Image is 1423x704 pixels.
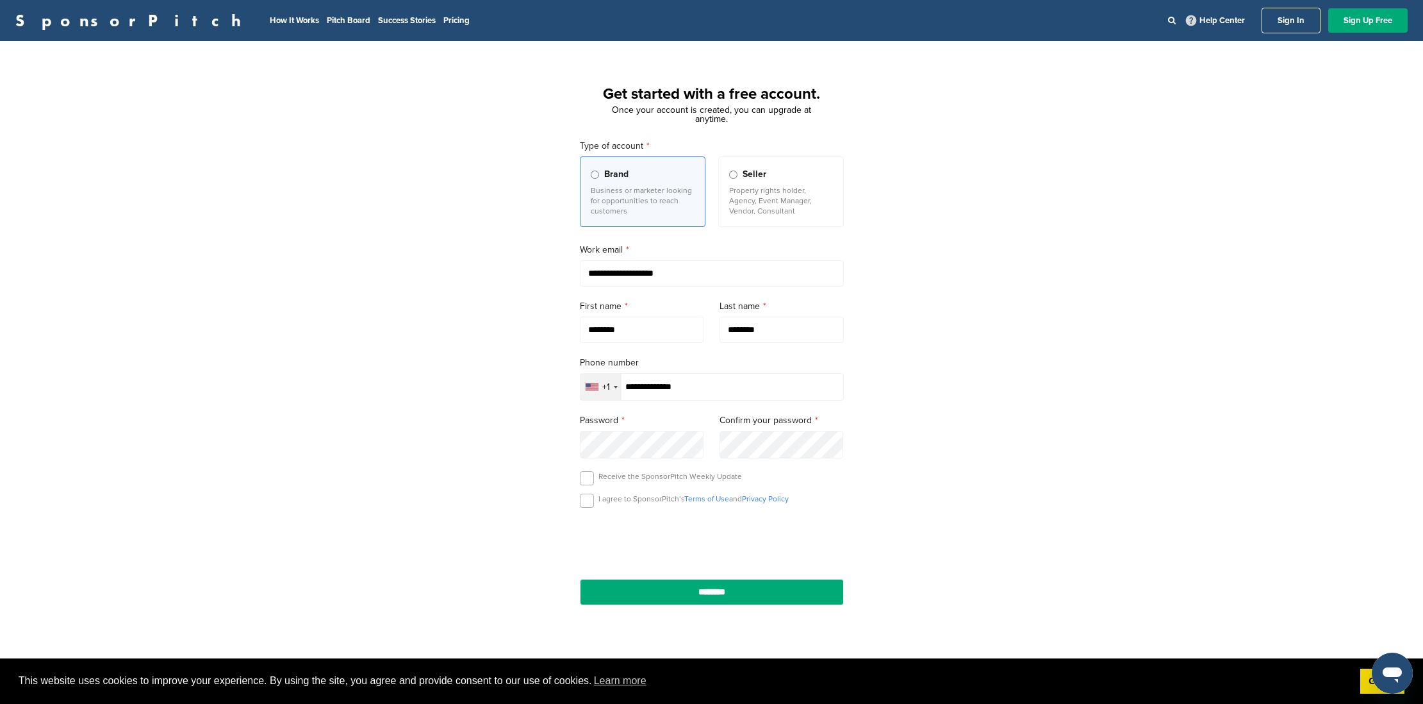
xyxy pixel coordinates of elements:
[591,185,695,216] p: Business or marketer looking for opportunities to reach customers
[1372,653,1413,694] iframe: Button to launch messaging window
[729,171,737,179] input: Seller Property rights holder, Agency, Event Manager, Vendor, Consultant
[327,15,370,26] a: Pitch Board
[720,414,844,428] label: Confirm your password
[684,494,729,503] a: Terms of Use
[443,15,470,26] a: Pricing
[598,471,742,482] p: Receive the SponsorPitch Weekly Update
[592,671,648,691] a: learn more about cookies
[720,299,844,314] label: Last name
[19,671,1350,691] span: This website uses cookies to improve your experience. By using the site, you agree and provide co...
[270,15,319,26] a: How It Works
[742,494,789,503] a: Privacy Policy
[564,83,859,106] h1: Get started with a free account.
[580,356,844,370] label: Phone number
[378,15,436,26] a: Success Stories
[1183,13,1247,28] a: Help Center
[1360,669,1404,694] a: dismiss cookie message
[1262,8,1320,33] a: Sign In
[602,383,610,392] div: +1
[612,105,811,124] span: Once your account is created, you can upgrade at anytime.
[591,171,599,179] input: Brand Business or marketer looking for opportunities to reach customers
[604,167,629,181] span: Brand
[580,374,621,400] div: Selected country
[580,139,844,153] label: Type of account
[743,167,766,181] span: Seller
[729,185,833,216] p: Property rights holder, Agency, Event Manager, Vendor, Consultant
[639,523,785,560] iframe: reCAPTCHA
[598,494,789,504] p: I agree to SponsorPitch’s and
[15,12,249,29] a: SponsorPitch
[580,243,844,257] label: Work email
[580,414,704,428] label: Password
[1328,8,1408,33] a: Sign Up Free
[580,299,704,314] label: First name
